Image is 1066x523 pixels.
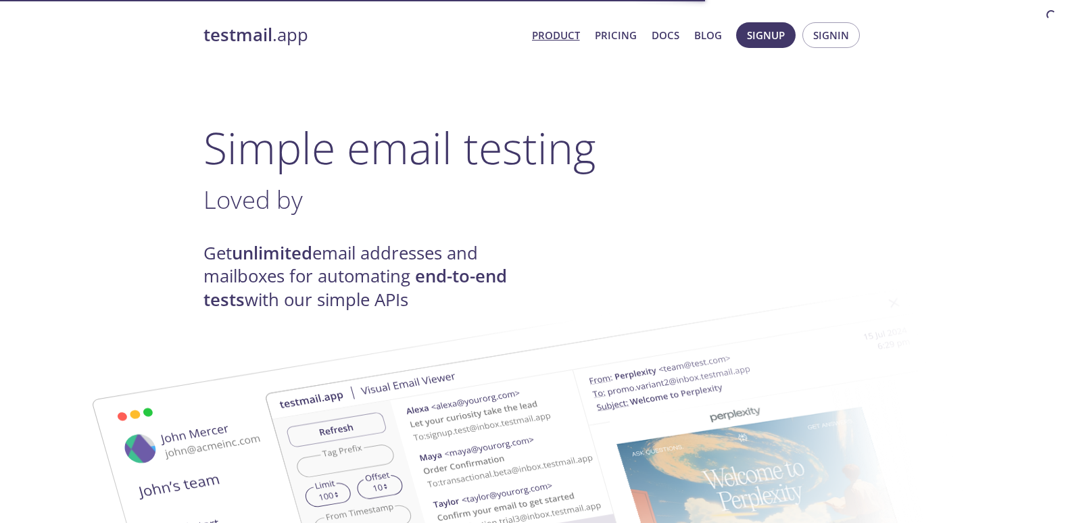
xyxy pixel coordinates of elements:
[802,22,860,48] button: Signin
[532,26,580,44] a: Product
[203,242,533,312] h4: Get email addresses and mailboxes for automating with our simple APIs
[694,26,722,44] a: Blog
[813,26,849,44] span: Signin
[203,182,303,216] span: Loved by
[203,264,507,311] strong: end-to-end tests
[736,22,796,48] button: Signup
[747,26,785,44] span: Signup
[203,23,272,47] strong: testmail
[203,24,521,47] a: testmail.app
[203,122,863,174] h1: Simple email testing
[652,26,679,44] a: Docs
[595,26,637,44] a: Pricing
[232,241,312,265] strong: unlimited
